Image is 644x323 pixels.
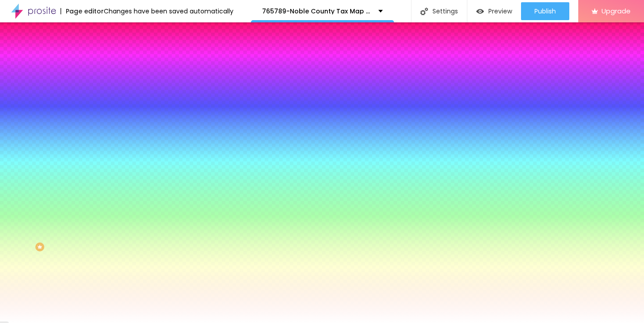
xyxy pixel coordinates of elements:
[534,8,556,15] span: Publish
[476,8,484,15] img: view-1.svg
[420,8,428,15] img: Icone
[521,2,569,20] button: Publish
[60,8,104,14] div: Page editor
[467,2,521,20] button: Preview
[602,7,631,15] span: Upgrade
[488,8,512,15] span: Preview
[262,8,372,14] p: 765789-Noble County Tax Map Department
[104,8,233,14] div: Changes have been saved automatically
